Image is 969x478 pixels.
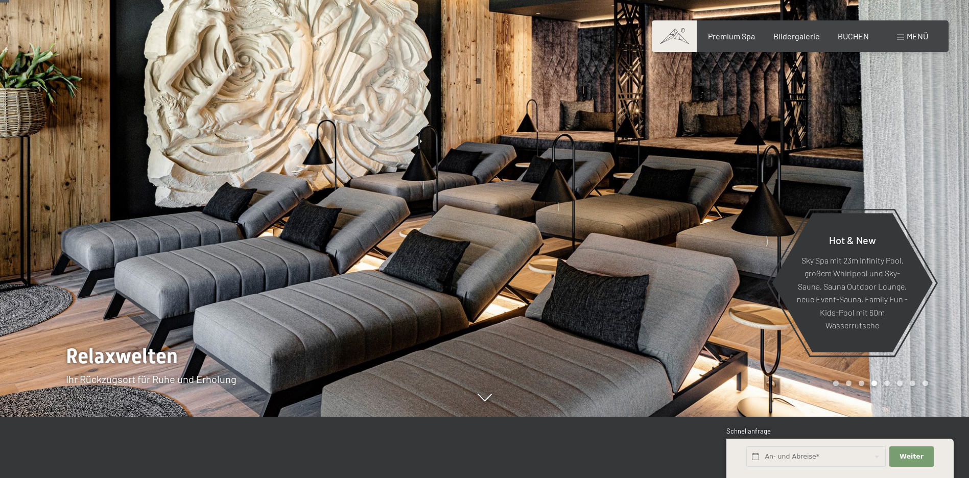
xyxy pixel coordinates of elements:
button: Weiter [889,446,933,467]
div: Carousel Page 7 [910,380,915,386]
div: Carousel Page 2 [846,380,852,386]
div: Carousel Page 8 [923,380,928,386]
span: Hot & New [829,233,876,246]
a: Bildergalerie [773,31,820,41]
a: Premium Spa [708,31,755,41]
div: Carousel Pagination [830,380,928,386]
div: Carousel Page 4 (Current Slide) [871,380,877,386]
div: Carousel Page 6 [897,380,903,386]
p: Sky Spa mit 23m Infinity Pool, großem Whirlpool und Sky-Sauna, Sauna Outdoor Lounge, neue Event-S... [797,253,908,332]
span: Menü [907,31,928,41]
div: Carousel Page 3 [859,380,864,386]
span: Schnellanfrage [726,427,771,435]
span: Weiter [900,452,924,461]
a: Hot & New Sky Spa mit 23m Infinity Pool, großem Whirlpool und Sky-Sauna, Sauna Outdoor Lounge, ne... [771,212,933,353]
div: Carousel Page 5 [884,380,890,386]
div: Carousel Page 1 [833,380,839,386]
a: BUCHEN [838,31,869,41]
